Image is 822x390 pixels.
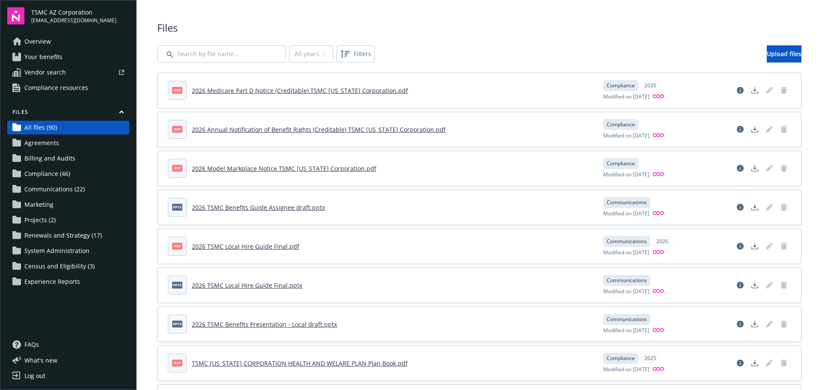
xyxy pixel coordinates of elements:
[748,278,762,292] a: Download document
[762,278,776,292] a: Edit document
[607,238,647,245] span: Communications
[192,203,325,211] a: 2026 TSMC Benefits Guide Assignee draft.pptx
[733,122,747,136] a: View file details
[7,50,129,64] a: Your benefits
[192,164,376,173] a: 2026 Model Markplace Notice TSMC [US_STATE] Corporation.pdf
[7,121,129,134] a: All files (90)
[603,288,649,296] span: Modified on [DATE]
[7,152,129,165] a: Billing and Audits
[31,7,129,24] button: TSMC AZ Corporation[EMAIL_ADDRESS][DOMAIN_NAME]
[777,161,791,175] span: Delete document
[733,200,747,214] a: View file details
[24,81,88,95] span: Compliance resources
[607,277,647,284] span: Communications
[24,356,57,365] span: What ' s new
[24,152,75,165] span: Billing and Audits
[24,35,51,48] span: Overview
[7,275,129,289] a: Experience Reports
[24,369,45,383] div: Log out
[603,366,649,374] span: Modified on [DATE]
[652,236,673,247] div: 2026
[24,121,57,134] span: All files (90)
[733,83,747,97] a: View file details
[748,83,762,97] a: Download document
[777,239,791,253] span: Delete document
[762,122,776,136] span: Edit document
[748,356,762,370] a: Download document
[338,47,373,61] span: Filters
[24,182,85,196] span: Communications (22)
[762,161,776,175] span: Edit document
[603,210,649,218] span: Modified on [DATE]
[172,126,182,132] span: pdf
[172,204,182,210] span: pptx
[762,83,776,97] span: Edit document
[7,108,129,119] button: Files
[157,45,286,63] input: Search by file name...
[354,49,371,58] span: Filters
[733,356,747,370] a: View file details
[640,80,661,91] div: 2026
[192,242,299,250] a: 2026 TSMC Local Hire Guide Final.pdf
[777,200,791,214] span: Delete document
[7,167,129,181] a: Compliance (46)
[7,35,129,48] a: Overview
[7,7,24,24] img: navigator-logo.svg
[777,278,791,292] span: Delete document
[192,125,446,134] a: 2026 Annual Notification of Benefit Rights (Creditable) TSMC [US_STATE] Corporation.pdf
[767,45,801,63] a: Upload files
[24,198,54,211] span: Marketing
[24,50,63,64] span: Your benefits
[24,244,89,258] span: System Administration
[172,360,182,366] span: pdf
[172,165,182,171] span: pdf
[603,132,649,140] span: Modified on [DATE]
[748,200,762,214] a: Download document
[607,199,647,206] span: Communications
[192,86,408,95] a: 2026 Medicare Part D Notice (Creditable) TSMC [US_STATE] Corporation.pdf
[762,356,776,370] span: Edit document
[748,239,762,253] a: Download document
[7,356,71,365] button: What's new
[157,21,801,35] span: Files
[777,122,791,136] span: Delete document
[603,171,649,179] span: Modified on [DATE]
[7,81,129,95] a: Compliance resources
[607,121,635,128] span: Compliance
[777,317,791,331] span: Delete document
[607,316,647,323] span: Communications
[24,259,95,273] span: Census and Eligibility (3)
[762,317,776,331] span: Edit document
[603,93,649,101] span: Modified on [DATE]
[762,239,776,253] span: Edit document
[767,50,801,58] span: Upload files
[24,338,39,351] span: FAQs
[24,213,56,227] span: Projects (2)
[607,82,635,89] span: Compliance
[748,161,762,175] a: Download document
[337,45,375,63] button: Filters
[172,282,182,288] span: pptx
[762,200,776,214] span: Edit document
[192,281,302,289] a: 2026 TSMC Local Hire Guide Final.pptx
[733,278,747,292] a: View file details
[777,356,791,370] span: Delete document
[748,317,762,331] a: Download document
[7,182,129,196] a: Communications (22)
[7,213,129,227] a: Projects (2)
[192,359,408,367] a: TSMC [US_STATE] CORPORATION HEALTH AND WELARE PLAN Plan Book.pdf
[7,338,129,351] a: FAQs
[777,83,791,97] span: Delete document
